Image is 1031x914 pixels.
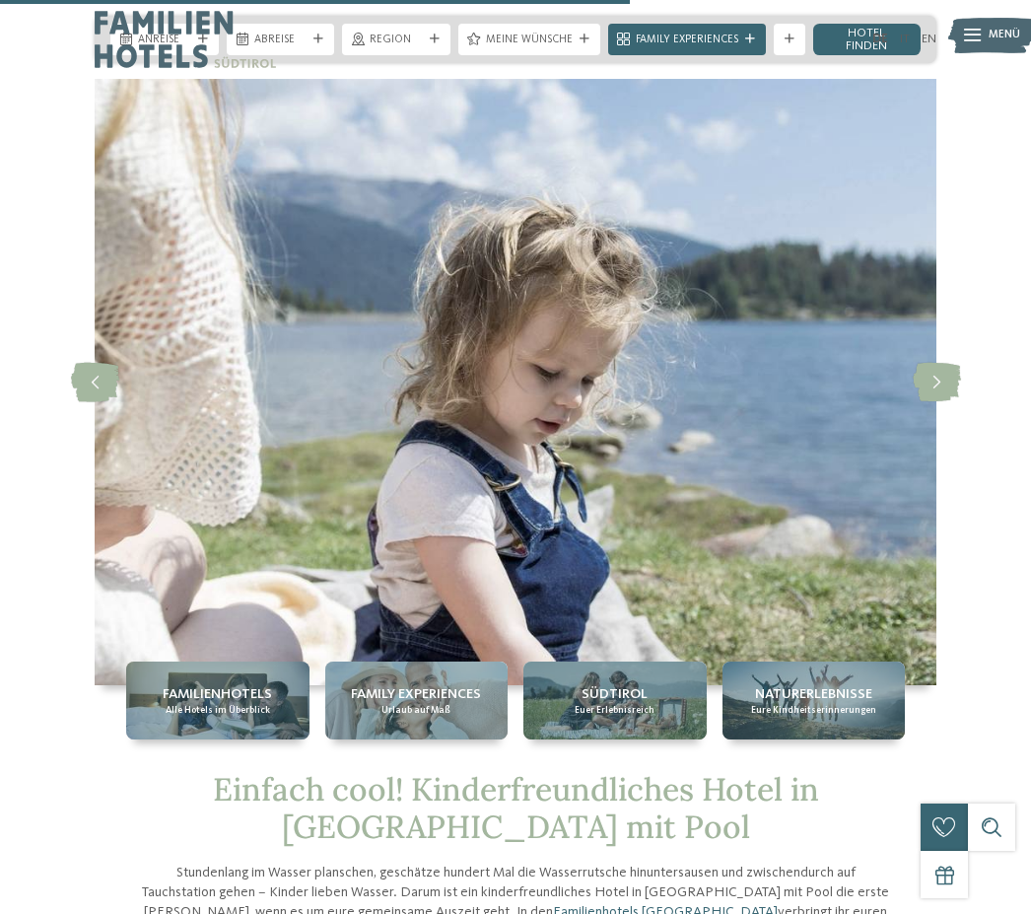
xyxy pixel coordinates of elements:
a: DE [872,33,888,45]
a: IT [900,33,910,45]
span: Euer Erlebnisreich [575,704,654,717]
span: Einfach cool! Kinderfreundliches Hotel in [GEOGRAPHIC_DATA] mit Pool [213,769,819,847]
span: Südtirol [582,684,648,704]
a: Kinderfreundliches Hotel in Südtirol mit Pool gesucht? Family Experiences Urlaub auf Maß [325,662,509,739]
a: EN [922,33,936,45]
a: Kinderfreundliches Hotel in Südtirol mit Pool gesucht? Naturerlebnisse Eure Kindheitserinnerungen [722,662,906,739]
span: Familienhotels [163,684,272,704]
a: Kinderfreundliches Hotel in Südtirol mit Pool gesucht? Südtirol Euer Erlebnisreich [523,662,707,739]
span: Eure Kindheitserinnerungen [751,704,876,717]
span: Alle Hotels im Überblick [166,704,270,717]
span: Family Experiences [351,684,481,704]
span: Menü [989,28,1020,43]
img: Kinderfreundliches Hotel in Südtirol mit Pool gesucht? [95,79,936,685]
span: Urlaub auf Maß [381,704,450,717]
span: Naturerlebnisse [755,684,872,704]
a: Kinderfreundliches Hotel in Südtirol mit Pool gesucht? Familienhotels Alle Hotels im Überblick [126,662,309,739]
